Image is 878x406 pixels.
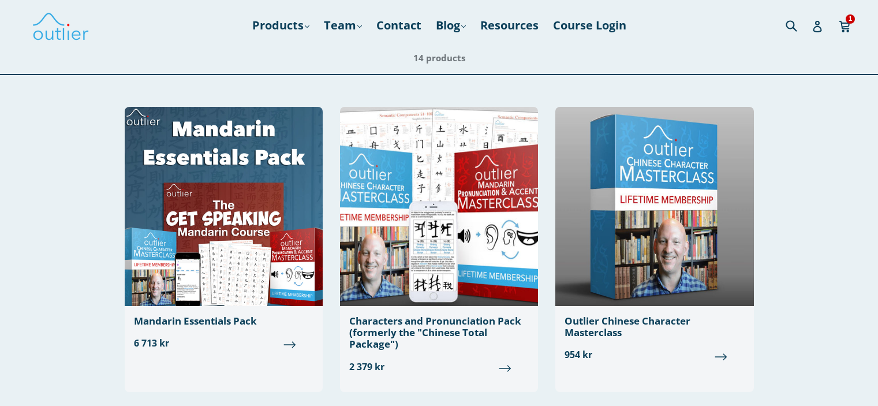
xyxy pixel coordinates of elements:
[555,107,753,306] img: Outlier Chinese Character Masterclass Outlier Linguistics
[318,15,368,36] a: Team
[565,315,744,339] div: Outlier Chinese Character Masterclass
[475,15,544,36] a: Resources
[413,52,465,64] span: 14 products
[839,12,852,39] a: 1
[349,315,529,351] div: Characters and Pronunciation Pack (formerly the "Chinese Total Package")
[246,15,315,36] a: Products
[349,360,529,374] span: 2 379 kr
[547,15,632,36] a: Course Login
[134,336,313,350] span: 6 713 kr
[32,9,89,42] img: Outlier Linguistics
[555,107,753,371] a: Outlier Chinese Character Masterclass 954 kr
[430,15,472,36] a: Blog
[846,14,855,23] span: 1
[125,107,323,306] img: Mandarin Essentials Pack
[125,107,323,359] a: Mandarin Essentials Pack 6 713 kr
[340,107,538,383] a: Characters and Pronunciation Pack (formerly the "Chinese Total Package") 2 379 kr
[340,107,538,306] img: Chinese Total Package Outlier Linguistics
[565,348,744,362] span: 954 kr
[134,315,313,327] div: Mandarin Essentials Pack
[783,13,815,37] input: Search
[371,15,427,36] a: Contact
